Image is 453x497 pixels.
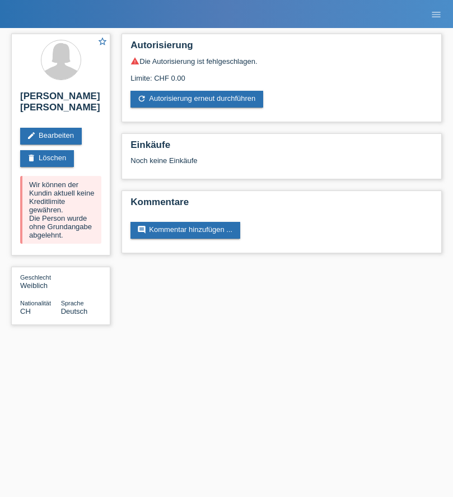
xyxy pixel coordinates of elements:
[20,91,101,119] h2: [PERSON_NAME] [PERSON_NAME]
[97,36,108,47] i: star_border
[130,91,263,108] a: refreshAutorisierung erneut durchführen
[130,222,240,239] a: commentKommentar hinzufügen ...
[20,128,82,145] a: editBearbeiten
[20,274,51,281] span: Geschlecht
[61,307,88,315] span: Deutsch
[431,9,442,20] i: menu
[97,36,108,48] a: star_border
[20,273,61,290] div: Weiblich
[20,150,74,167] a: deleteLöschen
[27,154,36,162] i: delete
[130,66,433,82] div: Limite: CHF 0.00
[130,40,433,57] h2: Autorisierung
[20,176,101,244] div: Wir können der Kundin aktuell keine Kreditlimite gewähren. Die Person wurde ohne Grundangabe abge...
[61,300,84,306] span: Sprache
[27,131,36,140] i: edit
[20,300,51,306] span: Nationalität
[130,197,433,213] h2: Kommentare
[425,11,447,17] a: menu
[137,225,146,234] i: comment
[130,57,433,66] div: Die Autorisierung ist fehlgeschlagen.
[130,156,433,173] div: Noch keine Einkäufe
[137,94,146,103] i: refresh
[130,57,139,66] i: warning
[20,307,31,315] span: Schweiz
[130,140,433,156] h2: Einkäufe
